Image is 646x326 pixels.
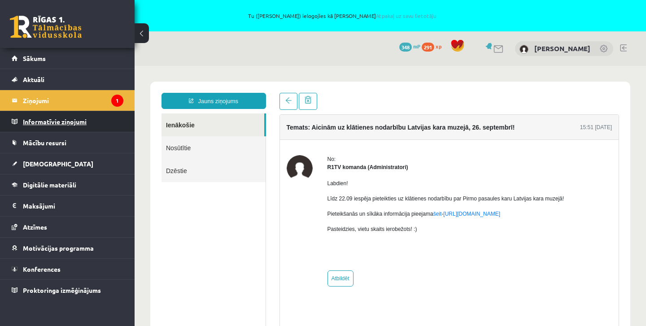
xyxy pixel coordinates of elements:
[12,280,123,300] a: Proktoringa izmēģinājums
[376,12,436,19] a: Atpakaļ uz savu lietotāju
[519,45,528,54] img: Daniels Andrejs Mažis
[27,27,131,43] a: Jauns ziņojums
[111,95,123,107] i: 1
[193,129,430,137] p: Līdz 22.09 iespēja pieteikties uz klātienes nodarbību par Pirmo pasaules karu Latvijas kara muzejā!
[23,196,123,216] legend: Maksājumi
[193,89,430,97] div: No:
[422,43,446,50] a: 291 xp
[445,57,477,65] div: 15:51 [DATE]
[12,153,123,174] a: [DEMOGRAPHIC_DATA]
[436,43,441,50] span: xp
[193,113,430,122] p: Labdien!
[12,132,123,153] a: Mācību resursi
[193,204,219,221] a: Atbildēt
[23,75,44,83] span: Aktuāli
[12,48,123,69] a: Sākums
[152,89,178,115] img: R1TV komanda
[399,43,420,50] a: 348 mP
[534,44,590,53] a: [PERSON_NAME]
[12,111,123,132] a: Informatīvie ziņojumi
[23,90,123,111] legend: Ziņojumi
[413,43,420,50] span: mP
[23,111,123,132] legend: Informatīvie ziņojumi
[309,145,366,151] a: [URL][DOMAIN_NAME]
[152,58,380,65] h4: Temats: Aicinām uz klātienes nodarbību Latvijas kara muzejā, 26. septembrī!
[23,160,93,168] span: [DEMOGRAPHIC_DATA]
[193,159,430,167] p: Pasteidzies, vietu skaits ierobežots! :)
[23,244,94,252] span: Motivācijas programma
[422,43,434,52] span: 291
[193,98,274,104] strong: R1TV komanda (Administratori)
[27,93,131,116] a: Dzēstie
[299,145,307,151] a: šeit
[12,217,123,237] a: Atzīmes
[103,13,581,18] span: Tu ([PERSON_NAME]) ielogojies kā [PERSON_NAME]
[12,196,123,216] a: Maksājumi
[12,259,123,279] a: Konferences
[12,174,123,195] a: Digitālie materiāli
[399,43,412,52] span: 348
[23,286,101,294] span: Proktoringa izmēģinājums
[12,69,123,90] a: Aktuāli
[193,144,430,152] p: Pieteikšanās un sīkāka informācija pieejama -
[10,16,82,38] a: Rīgas 1. Tālmācības vidusskola
[23,223,47,231] span: Atzīmes
[12,90,123,111] a: Ziņojumi1
[23,54,46,62] span: Sākums
[23,139,66,147] span: Mācību resursi
[27,70,131,93] a: Nosūtītie
[23,265,61,273] span: Konferences
[23,181,76,189] span: Digitālie materiāli
[27,48,130,70] a: Ienākošie
[12,238,123,258] a: Motivācijas programma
